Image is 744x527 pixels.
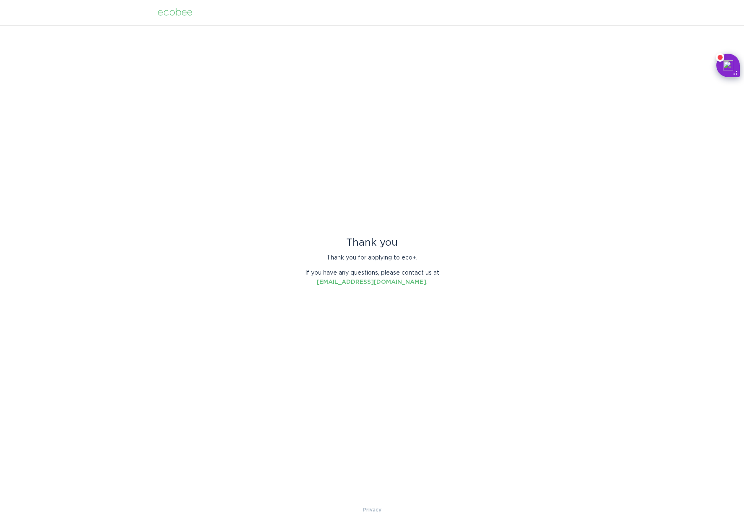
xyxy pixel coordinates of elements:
p: Thank you for applying to eco+. [299,253,446,262]
p: If you have any questions, please contact us at . [299,268,446,287]
div: ecobee [158,8,192,17]
a: [EMAIL_ADDRESS][DOMAIN_NAME] [317,279,426,285]
div: Thank you [299,238,446,247]
a: Privacy Policy & Terms of Use [363,505,381,514]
